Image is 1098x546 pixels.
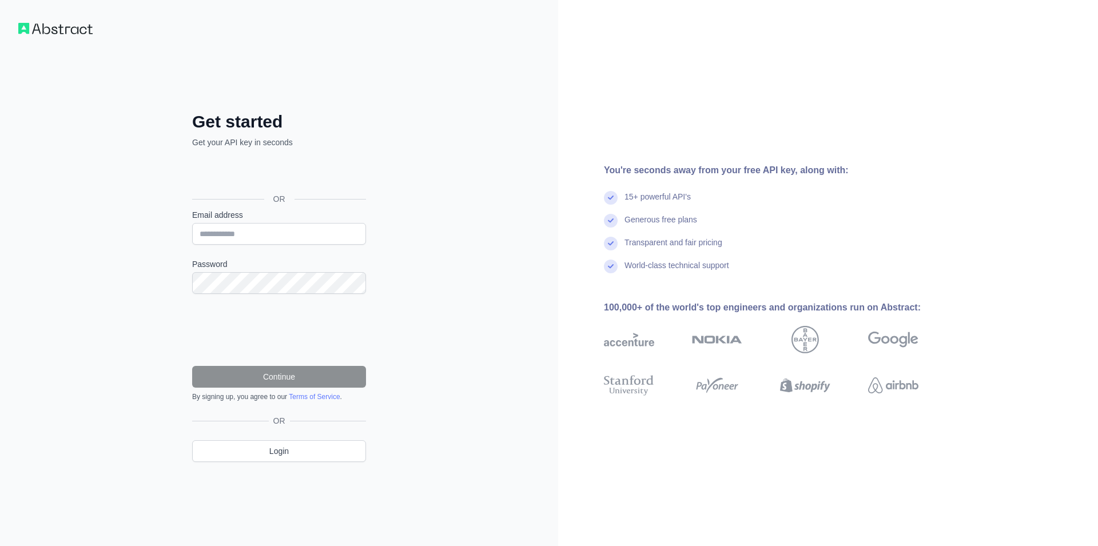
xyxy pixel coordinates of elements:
[604,214,618,228] img: check mark
[269,415,290,427] span: OR
[604,373,654,398] img: stanford university
[192,137,366,148] p: Get your API key in seconds
[186,161,369,186] iframe: Sign in with Google Button
[604,260,618,273] img: check mark
[192,308,366,352] iframe: reCAPTCHA
[692,326,742,353] img: nokia
[192,258,366,270] label: Password
[868,326,918,353] img: google
[604,191,618,205] img: check mark
[192,209,366,221] label: Email address
[264,193,295,205] span: OR
[192,440,366,462] a: Login
[192,392,366,401] div: By signing up, you agree to our .
[604,164,955,177] div: You're seconds away from your free API key, along with:
[692,373,742,398] img: payoneer
[192,366,366,388] button: Continue
[604,237,618,250] img: check mark
[780,373,830,398] img: shopify
[604,301,955,314] div: 100,000+ of the world's top engineers and organizations run on Abstract:
[868,373,918,398] img: airbnb
[624,237,722,260] div: Transparent and fair pricing
[604,326,654,353] img: accenture
[18,23,93,34] img: Workflow
[192,111,366,132] h2: Get started
[791,326,819,353] img: bayer
[624,214,697,237] div: Generous free plans
[624,191,691,214] div: 15+ powerful API's
[289,393,340,401] a: Terms of Service
[624,260,729,282] div: World-class technical support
